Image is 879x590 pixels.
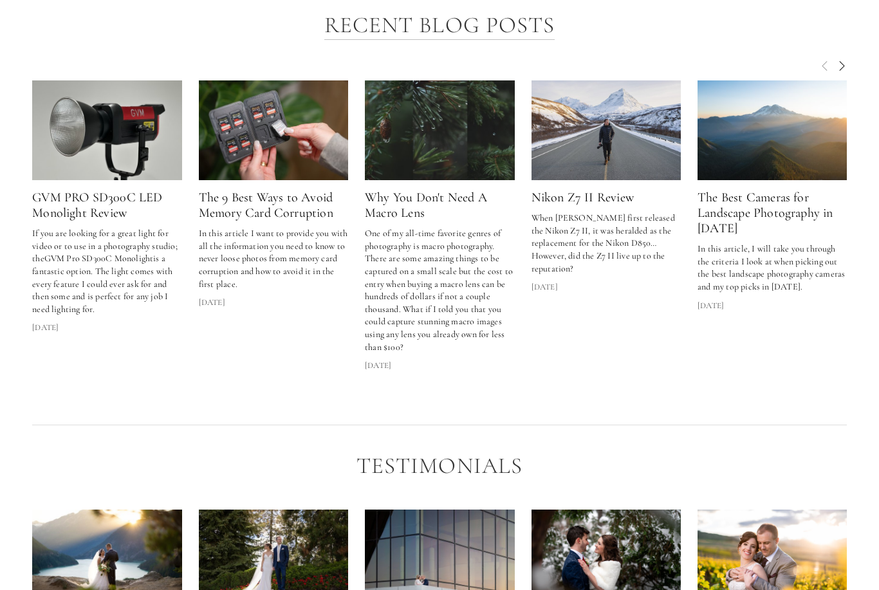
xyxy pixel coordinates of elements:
[199,297,225,308] time: [DATE]
[32,322,59,333] time: [DATE]
[365,360,391,371] time: [DATE]
[360,80,520,180] img: Why You Don't Need A Macro Lens
[199,227,349,290] p: In this article I want to provide you with all the information you need to know to never loose ph...
[199,190,333,221] a: The 9 Best Ways to Avoid Memory Card Corruption
[32,227,182,315] p: If you are looking for a great light for video or to use in a photography studio; the is a fantas...
[698,190,833,236] a: The Best Cameras for Landscape Photography in [DATE]
[365,190,487,221] a: Why You Don't Need A Macro Lens
[532,281,558,293] time: [DATE]
[517,80,695,180] img: Nikon Z7 II Review
[199,80,349,180] a: The 9 Best Ways to Avoid Memory Card Corruption
[32,80,182,180] img: GVM PRO SD300C LED Monolight Review
[324,12,555,41] a: Recent Blog Posts
[532,212,681,275] p: When [PERSON_NAME] first released the Nikon Z7 II, it was heralded as the replacement for the Nik...
[32,454,847,479] h2: Testimonials
[44,253,154,264] a: GVM Pro SD300C Monolight
[837,59,847,71] span: Next
[820,59,830,71] span: Previous
[698,80,847,180] img: The Best Cameras for Landscape Photography in 2025
[532,80,681,180] a: Nikon Z7 II Review
[698,300,724,311] time: [DATE]
[194,80,353,180] img: The 9 Best Ways to Avoid Memory Card Corruption
[365,227,515,353] p: One of my all-time favorite genres of photography is macro photography. There are some amazing th...
[365,80,515,180] a: Why You Don't Need A Macro Lens
[532,190,634,205] a: Nikon Z7 II Review
[32,190,162,221] a: GVM PRO SD300C LED Monolight Review
[698,243,847,293] p: In this article, I will take you through the criteria I look at when picking out the best landsca...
